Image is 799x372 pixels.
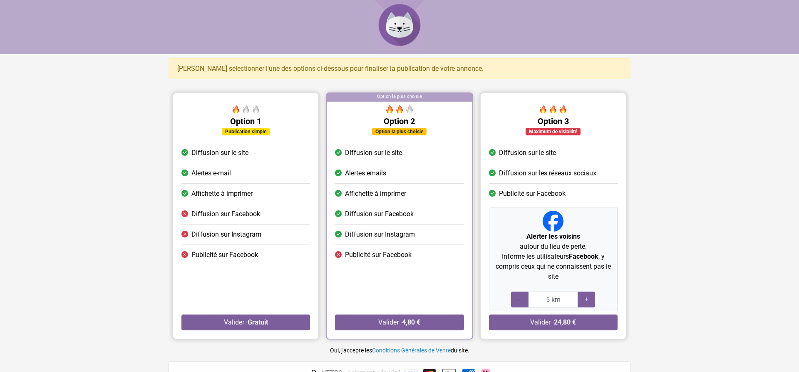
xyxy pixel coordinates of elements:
[191,168,231,178] span: Alertes e-mail
[345,230,415,240] span: Diffusion sur Instagram
[345,250,412,260] span: Publicité sur Facebook
[499,148,556,158] span: Diffusion sur le site
[335,116,464,126] h5: Option 2
[372,347,451,354] a: Conditions Générales de Vente
[554,318,576,326] strong: 24,80 €
[191,250,258,260] span: Publicité sur Facebook
[335,315,464,330] button: Valider ·4,80 €
[345,168,386,178] span: Alertes emails
[372,128,427,135] div: Option la plus choisie
[169,58,630,79] div: [PERSON_NAME] sélectionner l'une des options ci-dessous pour finaliser la publication de votre an...
[181,315,310,330] button: Valider ·Gratuit
[499,168,596,178] span: Diffusion sur les réseaux sociaux
[330,347,469,354] small: Oui, j'accepte les du site.
[526,232,580,240] strong: Alerter les voisins
[493,232,614,252] p: autour du lieu de perte.
[222,128,270,135] div: Publication simple
[191,230,261,240] span: Diffusion sur Instagram
[526,128,581,135] div: Maximum de visibilité
[345,209,414,219] span: Diffusion sur Facebook
[191,209,260,219] span: Diffusion sur Facebook
[345,148,402,158] span: Diffusion sur le site
[543,211,563,232] img: Facebook
[489,315,618,330] button: Valider ·24,80 €
[489,116,618,126] h5: Option 3
[402,318,420,326] strong: 4,80 €
[191,148,248,158] span: Diffusion sur le site
[181,116,310,126] h5: Option 1
[499,189,566,199] span: Publicité sur Facebook
[327,93,472,102] div: Option la plus choisie
[248,318,268,326] strong: Gratuit
[569,252,598,260] strong: Facebook
[345,189,406,199] span: Affichette à imprimer
[191,189,253,199] span: Affichette à imprimer
[493,252,614,282] p: Informe les utilisateurs , y compris ceux qui ne connaissent pas le site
